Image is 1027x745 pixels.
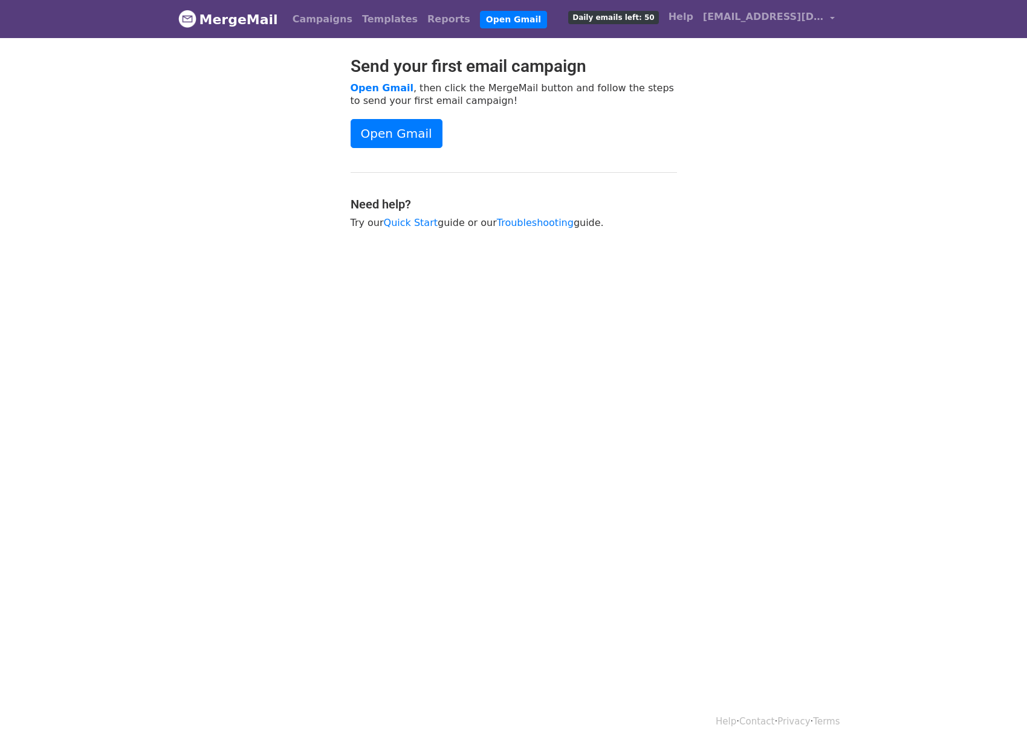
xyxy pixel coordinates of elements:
a: Templates [357,7,423,31]
span: [EMAIL_ADDRESS][DOMAIN_NAME] [703,10,824,24]
a: Help [664,5,698,29]
h2: Send your first email campaign [351,56,677,77]
a: [EMAIL_ADDRESS][DOMAIN_NAME] [698,5,840,33]
a: Privacy [777,716,810,727]
p: , then click the MergeMail button and follow the steps to send your first email campaign! [351,82,677,107]
a: Help [716,716,736,727]
p: Try our guide or our guide. [351,216,677,229]
span: Daily emails left: 50 [568,11,658,24]
a: Open Gmail [351,82,413,94]
a: Quick Start [384,217,438,228]
a: Terms [813,716,840,727]
h4: Need help? [351,197,677,211]
a: Daily emails left: 50 [563,5,663,29]
img: MergeMail logo [178,10,196,28]
a: Reports [423,7,475,31]
a: Campaigns [288,7,357,31]
a: Contact [739,716,774,727]
a: Open Gmail [480,11,547,28]
a: Open Gmail [351,119,442,148]
a: Troubleshooting [497,217,574,228]
a: MergeMail [178,7,278,32]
